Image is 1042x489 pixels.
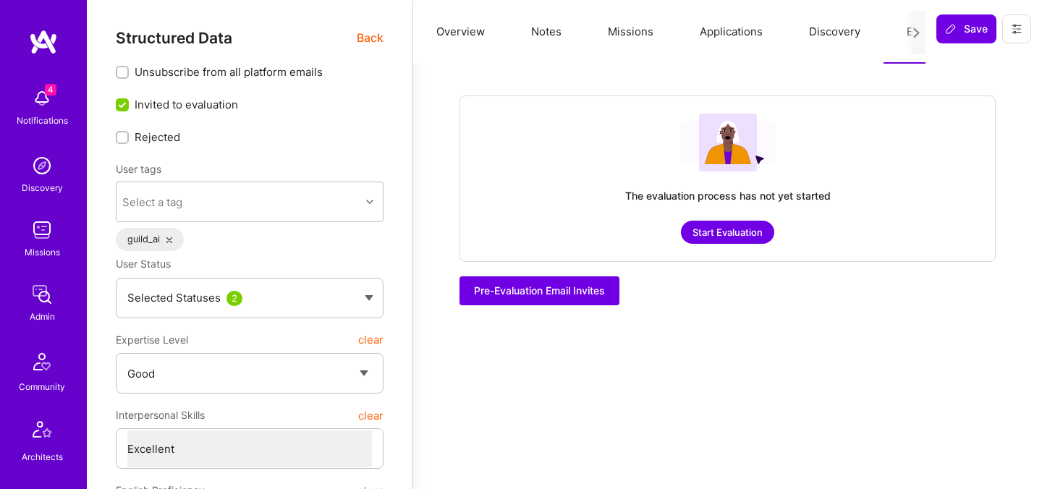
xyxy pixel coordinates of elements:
[17,113,68,128] div: Notifications
[25,244,60,260] div: Missions
[226,291,242,306] div: 2
[27,84,56,113] img: bell
[911,27,922,38] i: icon Next
[116,162,161,176] label: User tags
[135,129,180,145] span: Rejected
[22,180,63,195] div: Discovery
[358,402,384,428] button: clear
[122,195,182,210] div: Select a tag
[27,151,56,180] img: discovery
[25,344,59,379] img: Community
[116,327,188,353] span: Expertise Level
[116,228,184,251] div: guild_ai
[25,414,59,449] img: Architects
[19,379,65,394] div: Community
[27,216,56,244] img: teamwork
[127,291,221,305] span: Selected Statuses
[357,29,384,47] span: Back
[45,84,56,95] span: 4
[116,29,232,47] span: Structured Data
[681,221,774,244] button: Start Evaluation
[116,402,205,428] span: Interpersonal Skills
[27,280,56,309] img: admin teamwork
[459,276,619,305] button: Pre-Evaluation Email Invites
[135,97,238,112] span: Invited to evaluation
[135,64,323,80] span: Unsubscribe from all platform emails
[474,284,605,298] span: Pre-Evaluation Email Invites
[366,198,373,205] i: icon Chevron
[22,449,63,464] div: Architects
[116,258,171,270] span: User Status
[29,29,58,55] img: logo
[365,295,373,301] img: caret
[166,237,172,243] i: icon Close
[625,189,831,203] div: The evaluation process has not yet started
[358,327,384,353] button: clear
[30,309,55,324] div: Admin
[936,14,996,43] button: Save
[945,22,988,36] span: Save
